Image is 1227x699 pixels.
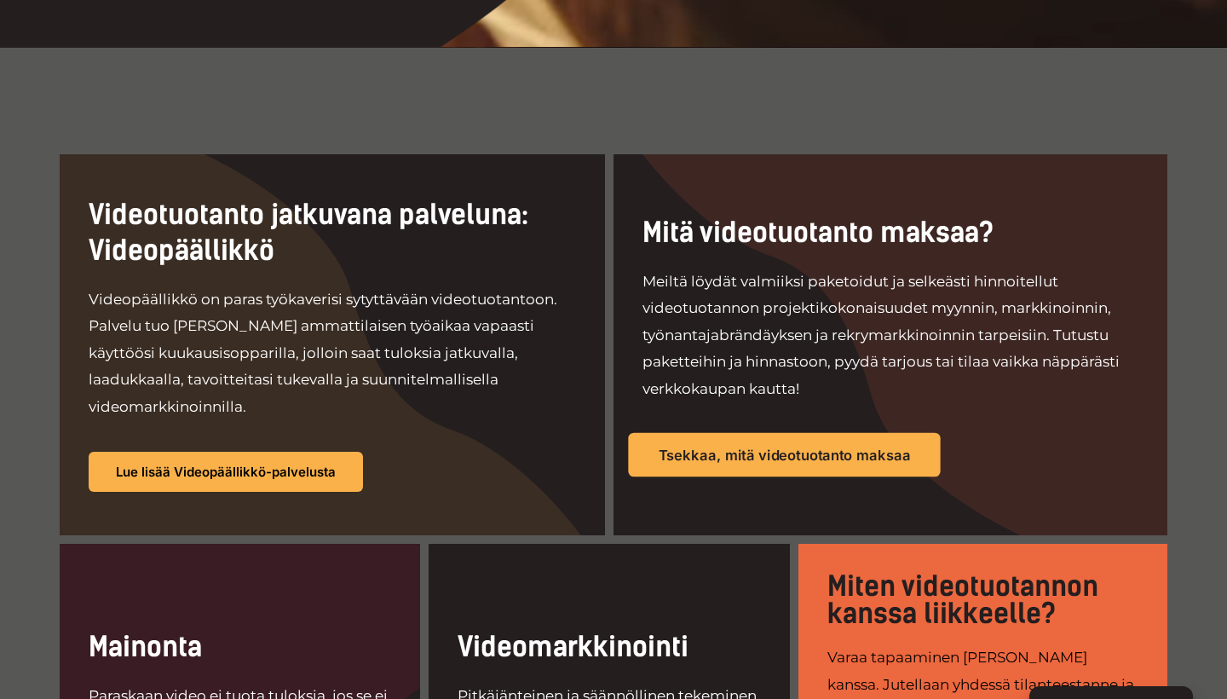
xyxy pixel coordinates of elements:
[89,286,576,421] p: Videopäällikkö on paras työkaverisi sytyttävään videotuotantoon. Palvelu tuo [PERSON_NAME] ammatt...
[659,448,911,462] span: Tsekkaa, mitä videotuotanto maksaa
[89,630,391,666] h2: Mainonta
[628,432,940,477] a: Tsekkaa, mitä videotuotanto maksaa
[642,216,1138,251] h2: Mitä videotuotanto maksaa?
[642,269,1138,403] p: Meiltä löydät valmiiksi paketoidut ja selkeästi hinnoitellut videotuotannon projektikokonaisuudet...
[89,198,576,269] h2: Videotuotanto jatkuvana palveluna: Videopäällikkö
[89,452,363,492] a: Lue lisää Videopäällikkö-palvelusta
[116,465,336,478] span: Lue lisää Videopäällikkö-palvelusta
[827,573,1138,627] p: Miten videotuotannon kanssa liikkeelle?
[458,630,760,666] h2: Videomarkkinointi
